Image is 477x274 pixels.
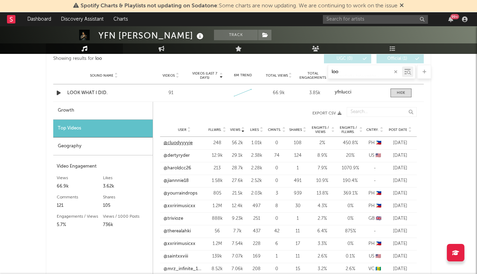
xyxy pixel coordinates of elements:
[53,102,153,120] div: Growth
[109,12,133,26] a: Charts
[98,30,205,41] div: YFN [PERSON_NAME]
[249,190,264,197] div: 2.03k
[208,140,226,147] div: 248
[268,190,285,197] div: 3
[366,240,383,247] div: PH
[328,69,402,75] input: Search by song name or URL
[376,241,381,246] span: 🇵🇭
[229,266,245,273] div: 7.06k
[289,240,306,247] div: 17
[103,182,149,191] div: 3.62k
[57,162,149,171] div: Video Engagement
[164,203,195,210] a: @xxririmusicxx
[164,190,198,197] a: @yourraindrops
[250,128,259,132] span: Likes
[164,215,183,222] a: @trivioze
[57,174,103,182] div: Views
[338,240,362,247] div: 0 %
[249,215,264,222] div: 251
[347,107,417,117] input: Search...
[154,90,187,97] div: 91
[324,54,371,63] button: UGC(0)
[214,30,258,40] button: Track
[249,266,264,273] div: 208
[375,153,381,158] span: 🇺🇸
[310,126,330,134] span: Engmts / Views
[229,140,245,147] div: 56.2k
[323,15,428,24] input: Search for artists
[249,203,264,210] div: 497
[164,240,195,247] a: @xxririmusicxx
[57,212,103,221] div: Engagements / Views
[249,165,264,172] div: 2.28k
[338,190,362,197] div: 369.1 %
[268,240,285,247] div: 6
[289,177,306,184] div: 491
[400,3,404,9] span: Dismiss
[268,140,285,147] div: 0
[208,152,226,159] div: 12.9k
[208,177,226,184] div: 1.58k
[338,203,362,210] div: 0 %
[268,203,285,210] div: 8
[229,240,245,247] div: 7.54k
[103,212,149,221] div: Views / 1000 Posts
[366,177,383,184] div: -
[178,128,186,132] span: User
[208,253,226,260] div: 139k
[57,182,103,191] div: 66.9k
[229,215,245,222] div: 9.23k
[338,253,362,260] div: 0.1 %
[387,177,413,184] div: [DATE]
[164,253,188,260] a: @saintxxviii
[208,128,222,132] span: Fllwrs.
[389,128,407,132] span: Post Date
[387,140,413,147] div: [DATE]
[208,165,226,172] div: 213
[366,215,383,222] div: GB
[289,266,306,273] div: 15
[366,152,383,159] div: US
[338,126,358,134] span: Engmts / Fllwrs.
[230,128,240,132] span: Views
[376,216,381,221] span: 🇬🇧
[56,12,109,26] a: Discovery Assistant
[289,128,302,132] span: Shares
[310,240,334,247] div: 3.3 %
[376,191,381,196] span: 🇵🇭
[310,203,334,210] div: 4.3 %
[67,90,140,97] a: LOOK WHAT I DID.
[289,190,306,197] div: 939
[53,138,153,155] div: Geography
[289,165,306,172] div: 1
[208,228,226,235] div: 56
[310,152,334,159] div: 8.9 %
[268,228,285,235] div: 42
[268,266,285,273] div: 0
[103,174,149,182] div: Likes
[95,55,102,63] div: loo
[366,190,383,197] div: PH
[249,228,264,235] div: 437
[81,3,217,9] span: Spotify Charts & Playlists not updating on Sodatone
[450,14,459,19] div: 99 +
[338,228,362,235] div: 875 %
[249,140,264,147] div: 1.01k
[167,111,341,115] button: Export CSV
[366,228,383,235] div: -
[375,267,381,271] span: 🇻🇨
[249,177,264,184] div: 2.52k
[387,203,413,210] div: [DATE]
[229,152,245,159] div: 29.1k
[164,152,190,159] a: @dertyryder
[268,128,281,132] span: Cmnts.
[366,253,383,260] div: US
[229,253,245,260] div: 7.07k
[299,90,331,97] div: 3.85k
[268,215,285,222] div: 0
[387,190,413,197] div: [DATE]
[376,204,381,208] span: 🇵🇭
[338,266,362,273] div: 2.6 %
[310,215,334,222] div: 2.7 %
